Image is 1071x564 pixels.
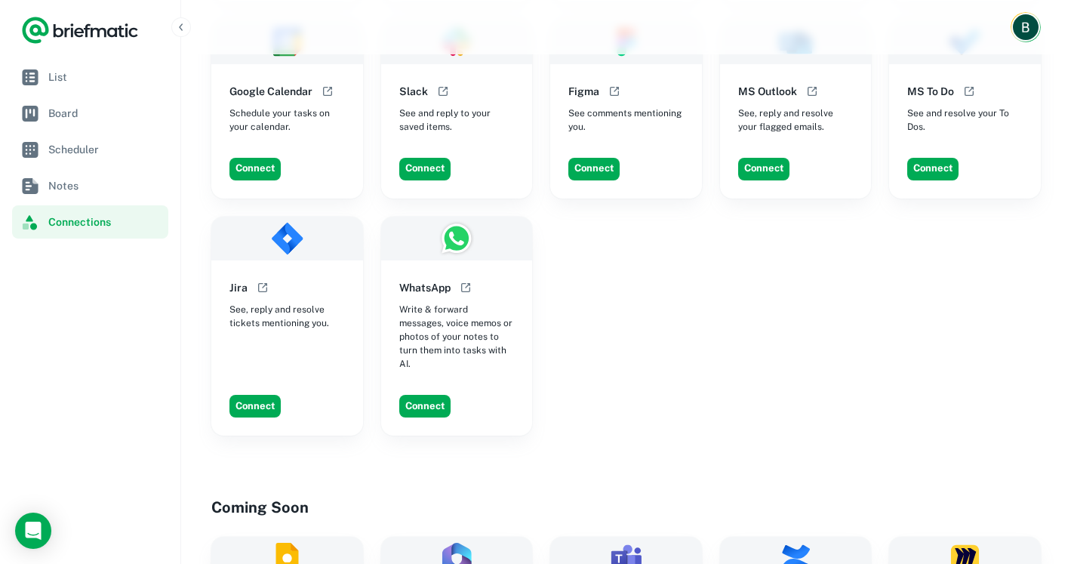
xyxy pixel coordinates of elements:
a: List [12,60,168,94]
h6: MS Outlook [738,83,797,100]
h6: Jira [229,279,248,296]
button: Connect [229,395,281,418]
a: Notes [12,169,168,202]
button: Connect [568,158,620,180]
button: Connect [738,158,789,180]
span: Scheduler [48,141,162,158]
h6: Figma [568,83,599,100]
span: See and resolve your To Dos. [907,106,1023,134]
a: Logo [21,15,139,45]
h6: WhatsApp [399,279,451,296]
span: See comments mentioning you. [568,106,684,134]
img: Jira [211,217,363,260]
span: Notes [48,177,162,194]
button: Connect [399,158,451,180]
h4: Coming Soon [211,496,1041,519]
span: Connections [48,214,162,230]
button: Account button [1011,12,1041,42]
span: See, reply and resolve your flagged emails. [738,106,854,134]
button: Open help documentation [960,82,978,100]
a: Connections [12,205,168,239]
button: Open help documentation [319,82,337,100]
div: Open Intercom Messenger [15,513,51,549]
span: See and reply to your saved items. [399,106,515,134]
button: Open help documentation [434,82,452,100]
h6: Google Calendar [229,83,312,100]
span: See, reply and resolve tickets mentioning you. [229,303,345,330]
h6: Slack [399,83,428,100]
h6: MS To Do [907,83,954,100]
span: Board [48,105,162,122]
span: List [48,69,162,85]
span: Write & forward messages, voice memos or photos of your notes to turn them into tasks with AI. [399,303,515,371]
button: Open help documentation [803,82,821,100]
a: Board [12,97,168,130]
img: Brian Lee [1013,14,1039,40]
button: Connect [399,395,451,418]
button: Connect [907,158,959,180]
span: Schedule your tasks on your calendar. [229,106,345,134]
button: Connect [229,158,281,180]
img: WhatsApp [381,217,533,260]
button: Open help documentation [605,82,623,100]
a: Scheduler [12,133,168,166]
button: Open help documentation [254,279,272,297]
button: Open help documentation [457,279,475,297]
